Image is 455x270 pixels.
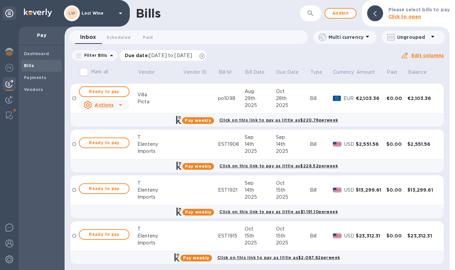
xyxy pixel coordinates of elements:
[356,187,386,193] div: $13,299.61
[137,187,183,194] div: Elenteny
[107,34,130,41] span: Scheduled
[245,225,276,232] div: Oct
[356,69,384,76] span: Amount
[310,187,333,194] div: Bill
[311,69,331,76] span: Type
[245,148,276,155] div: 2025
[356,232,386,239] div: $23,312.31
[3,7,16,20] div: Unpin categories
[125,52,196,59] p: Due date :
[386,141,408,147] div: $0.00
[136,6,160,20] h1: Bills
[276,69,307,76] span: Due Date
[218,141,245,148] div: EST1908
[356,141,386,147] div: $2,551.56
[218,232,245,239] div: EST1915
[276,225,310,232] div: Oct
[219,69,232,76] p: Bill №
[386,232,408,239] div: $0.00
[245,232,276,239] div: 15th
[95,102,114,108] u: Actions
[276,239,310,246] div: 2025
[407,141,438,147] div: $2,551.56
[137,98,183,105] div: Picta
[407,187,438,193] div: $13,299.61
[219,209,338,214] b: Click on this link to pay as little as $1,191.10 per week
[276,141,310,148] div: 14th
[408,69,435,76] span: Balance
[276,69,299,76] p: Due Date
[137,134,183,141] div: T
[310,141,333,148] div: Bill
[344,232,356,239] p: USD
[183,255,209,260] b: Pay weekly
[219,118,338,123] b: Click on this link to pay as little as $220.78 per week
[137,194,183,201] div: Imports
[137,239,183,246] div: Imports
[85,139,123,147] span: Ready to pay
[344,187,356,194] p: USD
[82,52,108,58] p: Filter Bills
[386,187,408,193] div: $0.00
[91,68,108,75] p: Mark all
[311,69,323,76] p: Type
[388,14,421,19] b: Click to open
[333,69,354,76] p: Currency
[397,34,429,41] p: Ungrouped
[276,180,310,187] div: Oct
[344,141,356,148] p: USD
[245,134,276,141] div: Sep
[245,102,276,109] div: 2025
[69,11,76,16] b: LW
[79,137,129,148] button: Ready to pay
[79,229,129,240] button: Ready to pay
[333,142,342,146] img: USD
[24,51,49,56] b: Dashboard
[185,210,211,215] b: Pay weekly
[245,69,265,76] p: Bill Date
[245,180,276,187] div: Sep
[276,88,310,95] div: Oct
[276,187,310,194] div: 15th
[386,95,408,102] div: €0.00
[85,88,123,96] span: Ready to pay
[325,8,356,19] button: Addbill
[387,69,406,76] span: Paid
[185,118,211,123] b: Pay weekly
[85,185,123,193] span: Ready to pay
[80,33,96,42] span: Inbox
[138,69,155,76] p: Vendor
[24,32,59,39] p: Pay
[276,134,310,141] div: Sep
[387,69,397,76] p: Paid
[24,9,52,17] img: Logo
[276,148,310,155] div: 2025
[245,239,276,246] div: 2025
[218,187,245,194] div: EST1921
[310,232,333,239] div: Bill
[183,69,215,76] span: Vendor ID
[137,225,183,232] div: T
[388,7,450,12] b: Please select bills to pay
[276,102,310,109] div: 2025
[276,95,310,102] div: 28th
[245,141,276,148] div: 14th
[119,50,207,61] div: Due date:[DATE] to [DATE]
[407,232,438,239] div: $23,312.31
[333,188,342,192] img: USD
[79,183,129,194] button: Ready to pay
[79,86,129,97] button: Ready to pay
[407,95,438,102] div: €2,103.36
[138,69,164,76] span: Vendor
[245,88,276,95] div: Aug
[85,230,123,238] span: Ready to pay
[276,232,310,239] div: 15th
[137,91,183,98] div: Villa
[356,69,375,76] p: Amount
[24,63,34,68] b: Bills
[310,95,333,102] div: Bill
[143,34,153,41] span: Paid
[137,180,183,187] div: T
[218,95,245,102] div: po1098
